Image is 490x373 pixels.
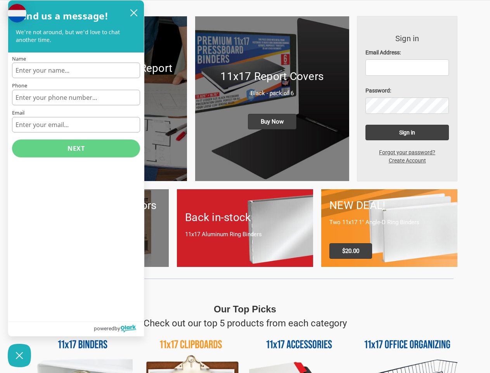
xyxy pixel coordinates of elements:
a: Create Account [384,157,430,165]
p: Check out our top 5 products from each category [144,316,347,330]
p: 11x17 Aluminum Ring Binders [185,230,305,239]
label: Name [12,56,140,61]
p: We're not around, but we'd love to chat another time. [16,28,136,44]
h1: NEW DEAL! [329,197,449,214]
p: Black - pack of 6 [203,89,341,98]
button: Next [12,139,140,157]
a: 11x17 Report Covers 11x17 Report Covers Black - pack of 6 Buy Now [195,16,350,181]
a: Forgot your password? [375,148,440,157]
button: Close Chatbox [8,344,31,367]
input: Phone [12,90,140,105]
input: Sign in [365,125,449,140]
span: powered [94,323,114,333]
p: Two 11x17 1" Angle-D Ring Binders [329,218,449,227]
button: close chatbox [128,7,140,19]
span: $20.00 [329,243,372,259]
span: Buy Now [248,114,296,129]
img: duty and tax information for Netherlands [8,4,26,23]
img: 11x17 Report Covers [195,16,350,181]
a: Back in-stock 11x17 Aluminum Ring Binders [177,189,313,267]
p: Our Top Picks [214,302,276,316]
h1: 11x17 Report Covers [203,68,341,85]
label: Phone [12,83,140,88]
h2: Send us a message! [16,8,109,24]
label: Password: [365,87,449,95]
a: Powered by Olark [94,322,144,336]
label: Email Address: [365,49,449,57]
a: 11x17 Binder 2-pack only $20.00 NEW DEAL! Two 11x17 1" Angle-D Ring Binders $20.00 [321,189,457,267]
span: by [114,323,120,333]
h1: Back in-stock [185,209,305,226]
label: Email [12,110,140,115]
input: Name [12,63,140,78]
h3: Sign in [365,33,449,44]
input: Email [12,117,140,132]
